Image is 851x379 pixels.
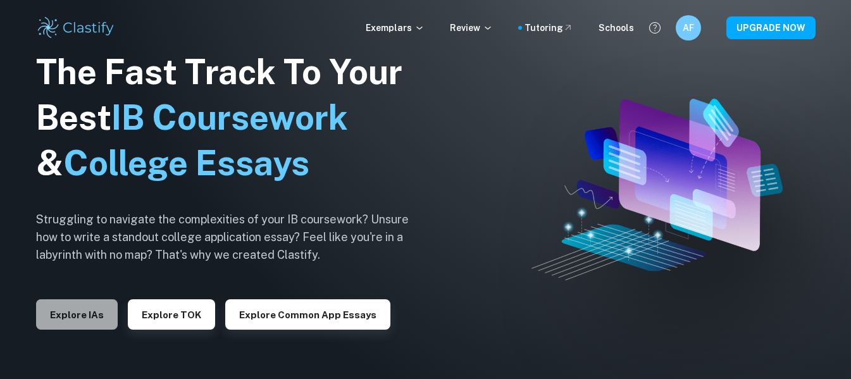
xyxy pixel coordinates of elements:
[599,21,634,35] a: Schools
[225,299,390,330] button: Explore Common App essays
[36,299,118,330] button: Explore IAs
[36,308,118,320] a: Explore IAs
[681,21,695,35] h6: AF
[36,211,428,264] h6: Struggling to navigate the complexities of your IB coursework? Unsure how to write a standout col...
[128,308,215,320] a: Explore TOK
[36,15,116,40] img: Clastify logo
[450,21,493,35] p: Review
[644,17,666,39] button: Help and Feedback
[726,16,816,39] button: UPGRADE NOW
[111,97,348,137] span: IB Coursework
[676,15,701,40] button: AF
[36,49,428,186] h1: The Fast Track To Your Best &
[63,143,309,183] span: College Essays
[531,99,783,281] img: Clastify hero
[525,21,573,35] a: Tutoring
[225,308,390,320] a: Explore Common App essays
[128,299,215,330] button: Explore TOK
[366,21,425,35] p: Exemplars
